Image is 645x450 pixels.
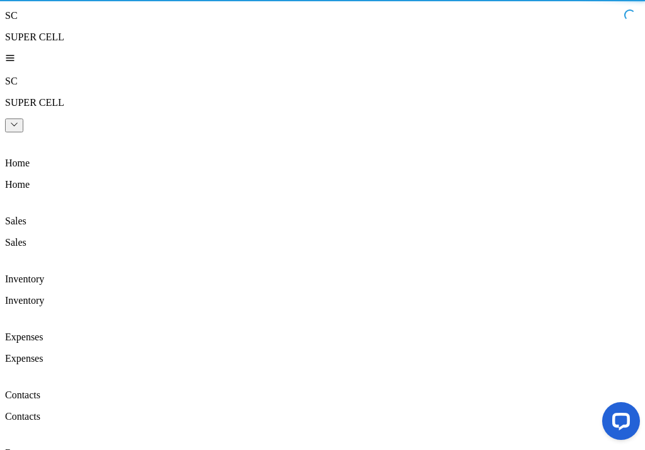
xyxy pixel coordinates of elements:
span: Home [5,179,30,190]
p: Contacts [5,389,640,401]
span: Inventory [5,295,44,306]
p: SC [5,10,640,21]
p: Sales [5,216,640,227]
p: SUPER CELL [5,32,640,43]
p: Home [5,158,640,169]
p: SC [5,76,640,87]
span: Expenses [5,353,43,364]
p: Inventory [5,274,640,285]
p: SUPER CELL [5,97,640,108]
span: Sales [5,237,26,248]
iframe: LiveChat chat widget [592,397,645,450]
span: Contacts [5,411,40,422]
p: Expenses [5,332,640,343]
